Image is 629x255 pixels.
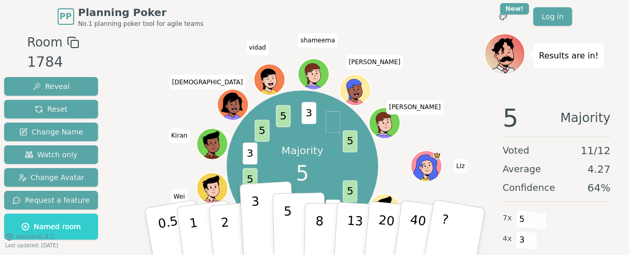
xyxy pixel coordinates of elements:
[516,231,528,249] span: 3
[533,7,571,26] a: Log in
[18,172,85,183] span: Change Avatar
[4,145,98,164] button: Watch only
[35,104,67,114] span: Reset
[343,130,357,152] span: 5
[246,40,269,55] span: Click to change your name
[587,162,610,176] span: 4.27
[4,123,98,141] button: Change Name
[502,143,529,158] span: Voted
[276,105,290,127] span: 5
[346,55,403,69] span: Click to change your name
[302,102,316,124] span: 3
[4,168,98,187] button: Change Avatar
[433,152,441,159] span: LIz is the host
[282,143,324,158] p: Majority
[5,233,54,241] button: Version0.9.2
[169,129,190,143] span: Click to change your name
[27,33,62,52] span: Room
[78,5,204,20] span: Planning Poker
[78,20,204,28] span: No.1 planning poker tool for agile teams
[4,77,98,96] button: Reveal
[21,221,81,232] span: Named room
[243,142,257,164] span: 3
[4,214,98,239] button: Named room
[502,213,512,224] span: 7 x
[16,233,54,241] span: Version 0.9.2
[58,5,204,28] a: PPPlanning PokerNo.1 planning poker tool for agile teams
[171,189,188,204] span: Click to change your name
[343,180,357,202] span: 5
[500,3,529,14] div: New!
[326,199,340,221] span: 3
[494,7,512,26] button: New!
[502,233,512,245] span: 4 x
[296,158,309,189] span: 5
[454,159,468,173] span: Click to change your name
[60,10,72,23] span: PP
[170,75,245,89] span: Click to change your name
[19,127,83,137] span: Change Name
[25,149,78,160] span: Watch only
[539,49,598,63] p: Results are in!
[516,211,528,228] span: 5
[588,181,610,195] span: 64 %
[4,191,98,209] button: Request a feature
[298,33,338,48] span: Click to change your name
[560,106,610,130] span: Majority
[580,143,610,158] span: 11 / 12
[243,168,257,190] span: 5
[12,195,90,205] span: Request a feature
[502,106,519,130] span: 5
[255,119,269,141] span: 5
[33,81,69,92] span: Reveal
[27,52,79,73] div: 1784
[502,181,555,195] span: Confidence
[4,100,98,118] button: Reset
[250,194,262,250] p: 3
[5,243,58,248] span: Last updated: [DATE]
[386,100,443,114] span: Click to change your name
[502,162,541,176] span: Average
